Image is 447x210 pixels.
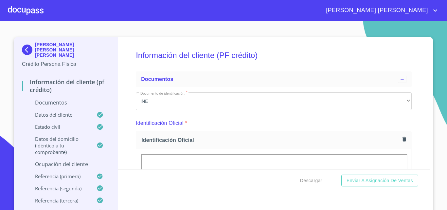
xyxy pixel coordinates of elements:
p: Datos del cliente [22,111,97,118]
div: INE [136,92,412,110]
span: [PERSON_NAME] [PERSON_NAME] [321,5,431,16]
div: [PERSON_NAME] [PERSON_NAME] [PERSON_NAME] [22,42,110,60]
span: Documentos [141,76,173,82]
span: Enviar a Asignación de Ventas [347,177,413,185]
img: Docupass spot blue [22,45,35,55]
span: Descargar [300,177,322,185]
p: Referencia (primera) [22,173,97,180]
button: Descargar [297,175,325,187]
h5: Información del cliente (PF crédito) [136,42,412,69]
div: Documentos [136,71,412,87]
p: Ocupación del Cliente [22,161,110,168]
p: Datos del domicilio (idéntico a tu comprobante) [22,136,97,155]
button: account of current user [321,5,439,16]
p: Información del cliente (PF crédito) [22,78,110,94]
span: Identificación Oficial [141,137,400,143]
p: Estado Civil [22,124,97,130]
p: Documentos [22,99,110,106]
p: Referencia (segunda) [22,185,97,192]
p: [PERSON_NAME] [PERSON_NAME] [PERSON_NAME] [35,42,110,58]
button: Enviar a Asignación de Ventas [341,175,418,187]
p: Identificación Oficial [136,119,184,127]
p: Crédito Persona Física [22,60,110,68]
p: Referencia (tercera) [22,197,97,204]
